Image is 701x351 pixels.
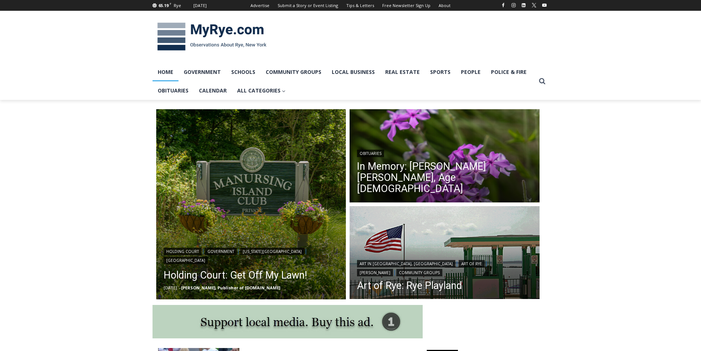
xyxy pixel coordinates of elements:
[357,280,532,291] a: Art of Rye: Rye Playland
[357,161,532,194] a: In Memory: [PERSON_NAME] [PERSON_NAME], Age [DEMOGRAPHIC_DATA]
[164,268,339,283] a: Holding Court: Get Off My Lawn!
[350,109,540,204] a: Read More In Memory: Barbara Porter Schofield, Age 90
[240,248,304,255] a: [US_STATE][GEOGRAPHIC_DATA]
[396,269,442,276] a: Community Groups
[499,1,508,10] a: Facebook
[357,260,455,267] a: Art in [GEOGRAPHIC_DATA], [GEOGRAPHIC_DATA]
[509,1,518,10] a: Instagram
[459,260,485,267] a: Art of Rye
[357,259,532,276] div: | | |
[174,2,181,9] div: Rye
[193,2,207,9] div: [DATE]
[486,63,532,81] a: Police & Fire
[380,63,425,81] a: Real Estate
[178,63,226,81] a: Government
[164,248,202,255] a: Holding Court
[350,206,540,301] img: (PHOTO: Rye Playland. Entrance onto Playland Beach at the Boardwalk. By JoAnn Cancro.)
[519,1,528,10] a: Linkedin
[194,81,232,100] a: Calendar
[261,63,327,81] a: Community Groups
[156,109,346,299] img: (PHOTO: Manursing Island Club in Rye. File photo, 2024. Credit: Justin Gray.)
[156,109,346,299] a: Read More Holding Court: Get Off My Lawn!
[153,17,271,56] img: MyRye.com
[205,248,237,255] a: Government
[237,87,286,95] span: All Categories
[153,305,423,338] img: support local media, buy this ad
[456,63,486,81] a: People
[350,109,540,204] img: (PHOTO: Kim Eierman of EcoBeneficial designed and oversaw the installation of native plant beds f...
[153,63,535,100] nav: Primary Navigation
[158,3,168,8] span: 65.19
[153,81,194,100] a: Obituaries
[425,63,456,81] a: Sports
[164,246,339,264] div: | | |
[164,257,208,264] a: [GEOGRAPHIC_DATA]
[164,285,177,290] time: [DATE]
[226,63,261,81] a: Schools
[153,63,178,81] a: Home
[232,81,291,100] a: All Categories
[350,206,540,301] a: Read More Art of Rye: Rye Playland
[530,1,538,10] a: X
[170,1,171,6] span: F
[357,150,384,157] a: Obituaries
[540,1,549,10] a: YouTube
[535,75,549,88] button: View Search Form
[181,285,280,290] a: [PERSON_NAME], Publisher of [DOMAIN_NAME]
[327,63,380,81] a: Local Business
[179,285,181,290] span: –
[357,269,393,276] a: [PERSON_NAME]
